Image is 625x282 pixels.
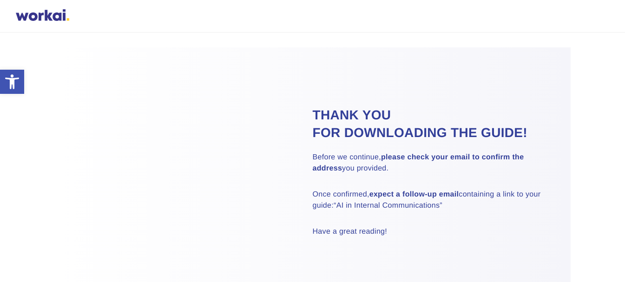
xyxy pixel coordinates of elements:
[313,106,547,142] h2: Thank you for downloading the guide!
[313,189,547,211] p: Once confirmed, containing a link to your guide:
[313,226,547,237] p: Have a great reading!
[313,152,547,174] p: Before we continue, you provided.
[334,202,442,210] em: “AI in Internal Communications”
[369,190,459,198] strong: expect a follow-up email
[313,153,524,172] strong: please check your email to confirm the address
